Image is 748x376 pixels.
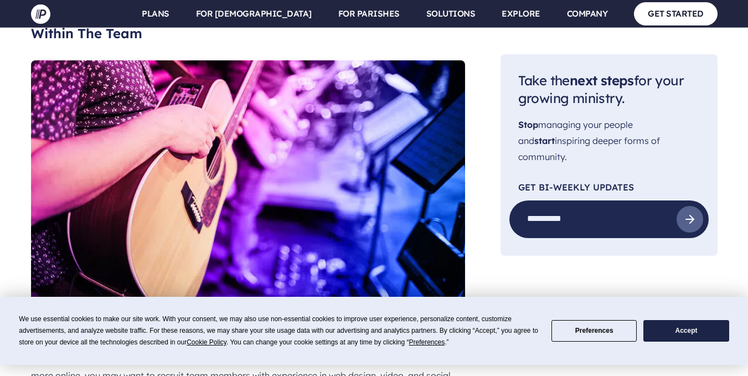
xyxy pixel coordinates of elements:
span: start [534,135,555,146]
span: Cookie Policy [187,338,226,346]
p: Get Bi-Weekly Updates [518,183,700,192]
span: next steps [570,72,634,89]
p: managing your people and inspiring deeper forms of community. [518,117,700,165]
span: Preferences [409,338,445,346]
h3: Within The Team [31,25,465,43]
div: We use essential cookies to make our site work. With your consent, we may also use non-essential ... [19,313,538,348]
span: Take the for your growing ministry. [518,72,684,107]
img: A worship team is part of your creative team! Be sure to consider their needs when constructing y... [31,60,465,305]
button: Preferences [551,320,637,342]
button: Accept [643,320,729,342]
span: Stop [518,120,538,131]
a: GET STARTED [634,2,718,25]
